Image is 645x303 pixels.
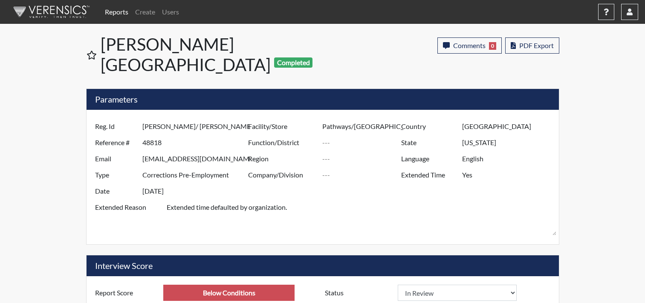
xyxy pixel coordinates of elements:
[395,151,462,167] label: Language
[89,134,142,151] label: Reference #
[462,167,556,183] input: ---
[318,285,398,301] label: Status
[142,134,250,151] input: ---
[453,41,486,49] span: Comments
[89,118,142,134] label: Reg. Id
[242,118,323,134] label: Facility/Store
[242,167,323,183] label: Company/Division
[89,183,142,199] label: Date
[101,3,132,20] a: Reports
[395,134,462,151] label: State
[159,3,182,20] a: Users
[89,167,142,183] label: Type
[89,199,167,236] label: Extended Reason
[132,3,159,20] a: Create
[505,37,559,54] button: PDF Export
[462,134,556,151] input: ---
[274,57,312,68] span: Completed
[89,285,164,301] label: Report Score
[163,285,295,301] input: ---
[242,151,323,167] label: Region
[322,134,403,151] input: ---
[322,167,403,183] input: ---
[462,118,556,134] input: ---
[322,151,403,167] input: ---
[89,151,142,167] label: Email
[395,167,462,183] label: Extended Time
[395,118,462,134] label: Country
[437,37,502,54] button: Comments0
[462,151,556,167] input: ---
[87,89,559,110] h5: Parameters
[242,134,323,151] label: Function/District
[489,42,496,50] span: 0
[142,151,250,167] input: ---
[318,285,557,301] div: Document a decision to hire or decline a candiate
[142,167,250,183] input: ---
[142,118,250,134] input: ---
[101,34,324,75] h1: [PERSON_NAME][GEOGRAPHIC_DATA]
[519,41,554,49] span: PDF Export
[322,118,403,134] input: ---
[87,255,559,276] h5: Interview Score
[142,183,250,199] input: ---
